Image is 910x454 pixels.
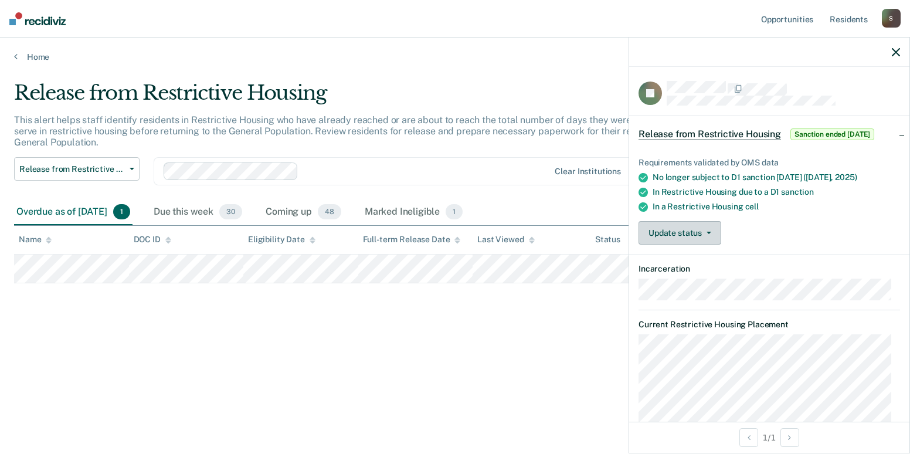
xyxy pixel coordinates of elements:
div: Coming up [263,199,344,225]
div: Marked Ineligible [362,199,466,225]
button: Next Opportunity [780,428,799,447]
span: Release from Restrictive Housing [639,128,781,140]
img: Recidiviz [9,12,66,25]
span: 30 [219,204,242,219]
div: Status [595,235,620,245]
p: This alert helps staff identify residents in Restrictive Housing who have already reached or are ... [14,114,683,148]
div: No longer subject to D1 sanction [DATE] ([DATE], [653,172,900,182]
div: Last Viewed [477,235,534,245]
div: 1 / 1 [629,422,909,453]
div: Full-term Release Date [363,235,461,245]
span: cell [745,202,759,211]
button: Previous Opportunity [739,428,758,447]
button: Update status [639,221,721,245]
div: S [882,9,901,28]
span: sanction [781,187,814,196]
span: 48 [318,204,341,219]
a: Home [14,52,896,62]
span: 1 [446,204,463,219]
div: Eligibility Date [248,235,315,245]
div: In a Restrictive Housing [653,202,900,212]
span: Sanction ended [DATE] [790,128,874,140]
dt: Current Restrictive Housing Placement [639,320,900,330]
div: Requirements validated by OMS data [639,158,900,168]
span: 2025) [835,172,857,182]
div: Overdue as of [DATE] [14,199,133,225]
div: Due this week [151,199,245,225]
div: Release from Restrictive Housing [14,81,697,114]
div: Clear institutions [555,167,621,177]
span: 1 [113,204,130,219]
div: In Restrictive Housing due to a D1 [653,187,900,197]
div: DOC ID [134,235,171,245]
span: Release from Restrictive Housing [19,164,125,174]
div: Release from Restrictive HousingSanction ended [DATE] [629,116,909,153]
div: Name [19,235,52,245]
dt: Incarceration [639,264,900,274]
